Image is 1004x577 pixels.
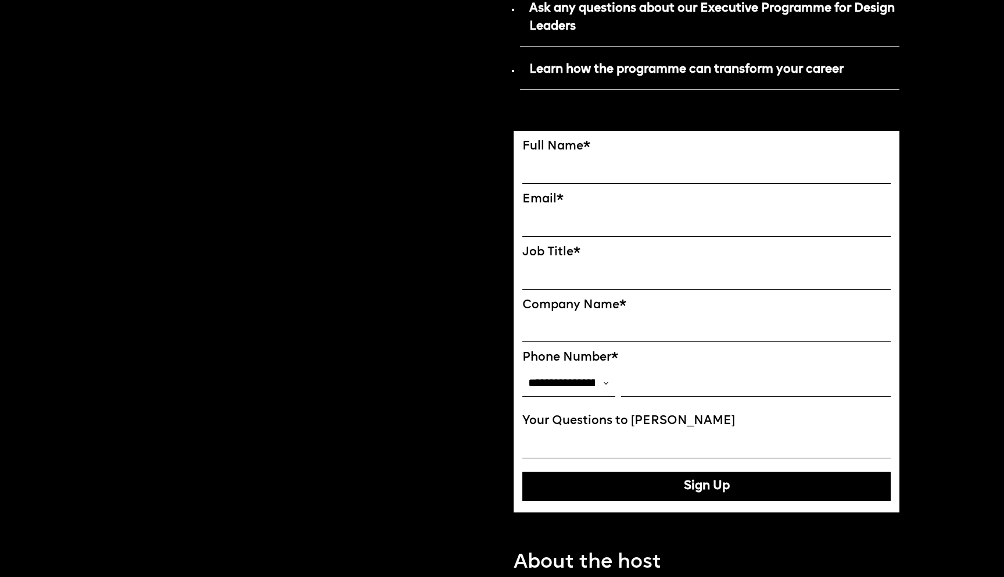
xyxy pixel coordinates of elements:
button: Sign Up [522,472,891,501]
label: Company Name [522,298,891,313]
label: Job Title [522,245,891,260]
label: Your Questions to [PERSON_NAME] [522,414,891,429]
strong: Learn how the programme can transform your career [529,63,844,76]
label: Email [522,193,891,207]
strong: Ask any questions about our Executive Programme for Design Leaders [529,2,895,33]
label: Full Name [522,140,891,154]
label: Phone Number [522,351,891,365]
